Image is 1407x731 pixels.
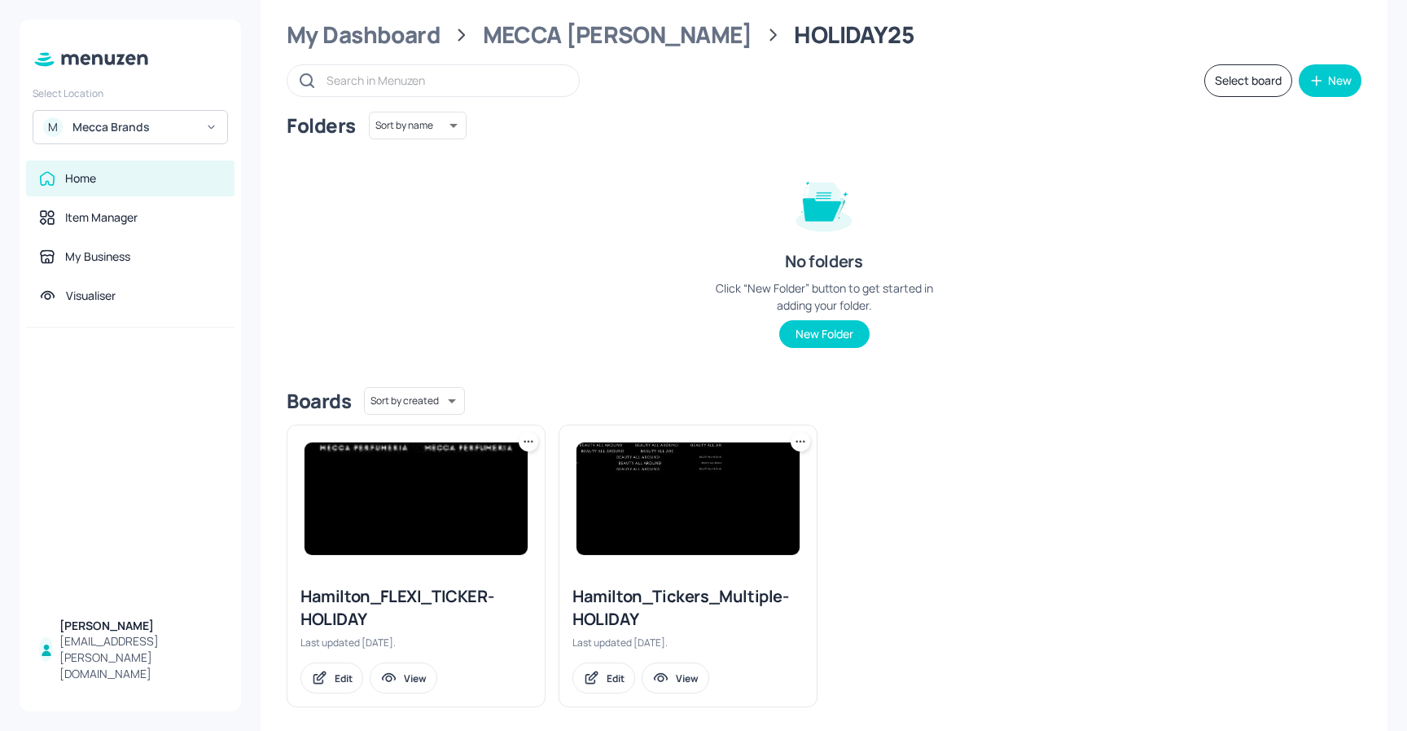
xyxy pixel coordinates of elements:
[65,249,130,265] div: My Business
[783,162,865,244] img: folder-empty
[305,443,528,555] img: 2024-10-31-1730342834933uh99vqbo8eh.jpeg
[369,109,467,142] div: Sort by name
[364,385,465,417] div: Sort by created
[404,672,427,685] div: View
[287,388,351,414] div: Boards
[327,68,563,92] input: Search in Menuzen
[483,20,752,50] div: MECCA [PERSON_NAME]
[607,672,625,685] div: Edit
[1299,64,1361,97] button: New
[72,119,195,135] div: Mecca Brands
[287,20,441,50] div: My Dashboard
[1328,75,1352,86] div: New
[33,86,228,100] div: Select Location
[59,633,221,682] div: [EMAIL_ADDRESS][PERSON_NAME][DOMAIN_NAME]
[65,209,138,226] div: Item Manager
[785,250,862,273] div: No folders
[1204,64,1292,97] button: Select board
[572,636,804,650] div: Last updated [DATE].
[287,112,356,139] div: Folders
[59,618,221,634] div: [PERSON_NAME]
[43,117,63,137] div: M
[572,585,804,631] div: Hamilton_Tickers_Multiple- HOLIDAY
[702,280,946,314] div: Click “New Folder” button to get started in adding your folder.
[576,443,800,555] img: 2025-10-02-1759372178938e47cscs4j66.jpeg
[65,170,96,187] div: Home
[335,672,353,685] div: Edit
[300,585,532,631] div: Hamilton_FLEXI_TICKER- HOLIDAY
[300,636,532,650] div: Last updated [DATE].
[794,20,914,50] div: HOLIDAY25
[779,320,870,348] button: New Folder
[66,288,116,304] div: Visualiser
[676,672,699,685] div: View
